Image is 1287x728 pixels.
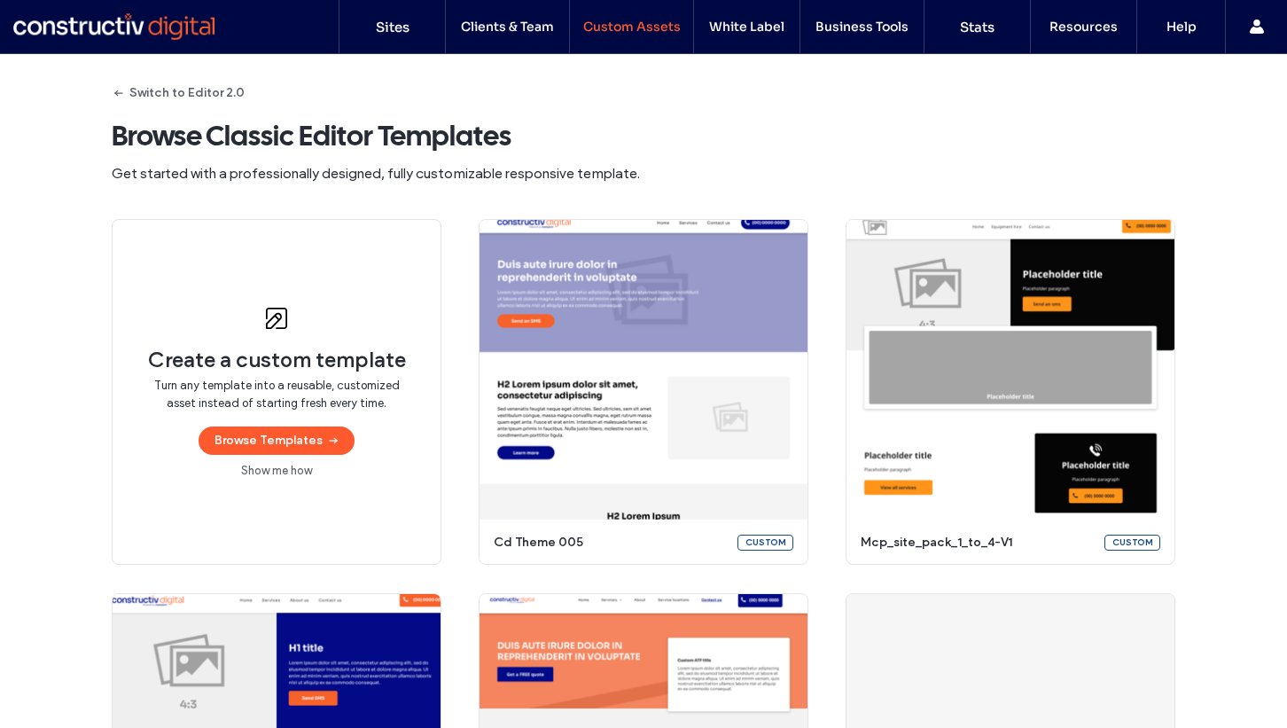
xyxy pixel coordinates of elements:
[960,19,994,35] label: Stats
[709,19,784,35] label: White Label
[376,19,409,35] label: Sites
[241,462,312,480] a: Show me how
[112,79,245,107] button: Switch to Editor 2.0
[494,534,727,552] span: cd theme 005
[1166,19,1197,35] label: Help
[461,19,554,35] label: Clients & Team
[148,347,406,373] span: Create a custom template
[148,377,405,412] span: Turn any template into a reusable, customized asset instead of starting fresh every time.
[583,19,681,35] label: Custom Assets
[112,164,1175,184] span: Get started with a professionally designed, fully customizable responsive template.
[815,19,909,35] label: Business Tools
[199,427,355,455] button: Browse Templates
[861,534,1094,552] span: mcp_site_pack_1_to_4-v1
[112,118,1175,153] span: Browse Classic Editor Templates
[1104,535,1160,551] div: Custom
[737,535,793,551] div: Custom
[1049,19,1118,35] label: Resources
